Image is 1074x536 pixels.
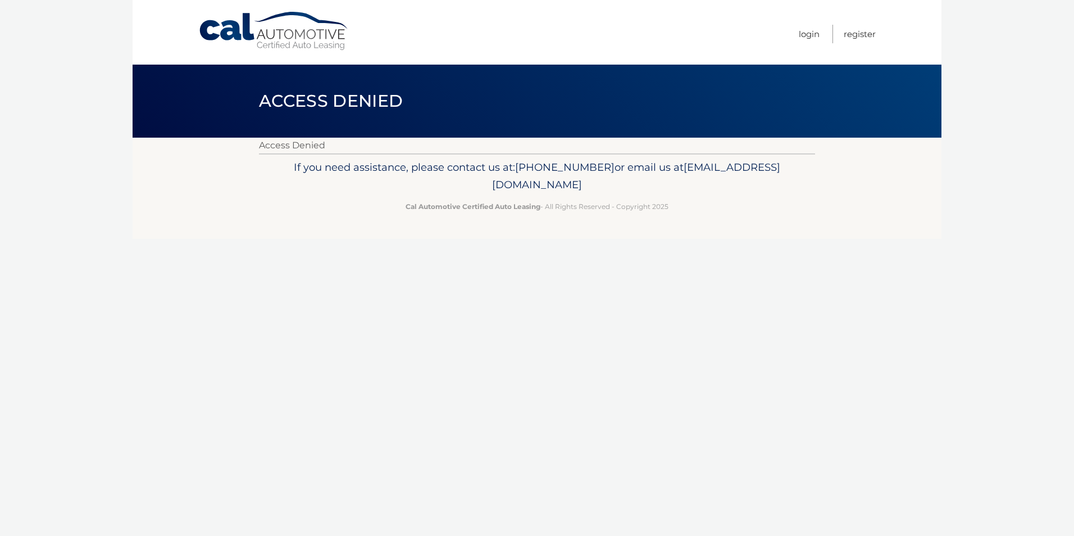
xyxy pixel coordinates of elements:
[406,202,540,211] strong: Cal Automotive Certified Auto Leasing
[198,11,350,51] a: Cal Automotive
[799,25,820,43] a: Login
[266,158,808,194] p: If you need assistance, please contact us at: or email us at
[266,201,808,212] p: - All Rights Reserved - Copyright 2025
[515,161,615,174] span: [PHONE_NUMBER]
[844,25,876,43] a: Register
[259,90,403,111] span: Access Denied
[259,138,815,153] p: Access Denied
